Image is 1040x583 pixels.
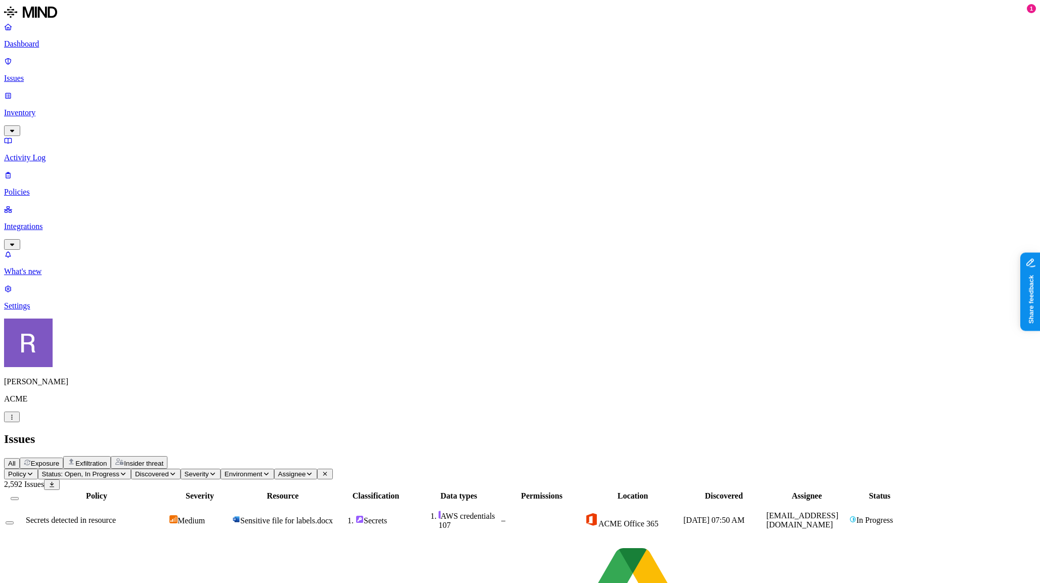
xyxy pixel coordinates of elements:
[439,511,499,521] div: AWS credentials
[6,521,14,524] button: Select row
[4,480,44,488] span: 2,592 Issues
[8,460,16,467] span: All
[4,432,1036,446] h2: Issues
[75,460,107,467] span: Exfiltration
[4,301,1036,310] p: Settings
[849,516,856,523] img: status-in-progress.svg
[4,153,1036,162] p: Activity Log
[766,511,838,529] span: [EMAIL_ADDRESS][DOMAIN_NAME]
[4,170,1036,197] a: Policies
[501,516,505,524] span: –
[240,516,333,525] span: Sensitive file for labels.docx
[11,497,19,500] button: Select all
[4,188,1036,197] p: Policies
[439,521,499,530] div: 107
[135,470,169,478] span: Discovered
[356,515,364,523] img: secret.svg
[4,394,1036,403] p: ACME
[178,516,205,525] span: Medium
[124,460,163,467] span: Insider threat
[356,515,416,525] div: Secrets
[683,516,745,524] span: [DATE] 07:50 AM
[335,491,416,501] div: Classification
[4,74,1036,83] p: Issues
[4,39,1036,49] p: Dashboard
[225,470,263,478] span: Environment
[766,491,847,501] div: Assignee
[8,470,26,478] span: Policy
[232,491,333,501] div: Resource
[4,4,1036,22] a: MIND
[856,516,893,524] span: In Progress
[501,491,582,501] div: Permissions
[4,57,1036,83] a: Issues
[4,250,1036,276] a: What's new
[584,491,681,501] div: Location
[169,515,178,523] img: severity-medium.svg
[584,512,598,526] img: office-365.svg
[4,136,1036,162] a: Activity Log
[31,460,59,467] span: Exposure
[4,4,57,20] img: MIND
[26,516,116,524] span: Secrets detected in resource
[4,284,1036,310] a: Settings
[42,470,119,478] span: Status: Open, In Progress
[169,491,230,501] div: Severity
[4,205,1036,248] a: Integrations
[4,267,1036,276] p: What's new
[185,470,209,478] span: Severity
[4,222,1036,231] p: Integrations
[439,511,441,519] img: secret-line.svg
[4,91,1036,134] a: Inventory
[4,319,53,367] img: Rich Thompson
[1027,4,1036,13] div: 1
[849,491,910,501] div: Status
[4,22,1036,49] a: Dashboard
[598,519,659,528] span: ACME Office 365
[278,470,306,478] span: Assignee
[26,491,167,501] div: Policy
[683,491,764,501] div: Discovered
[418,491,499,501] div: Data types
[4,108,1036,117] p: Inventory
[232,515,240,523] img: microsoft-word.svg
